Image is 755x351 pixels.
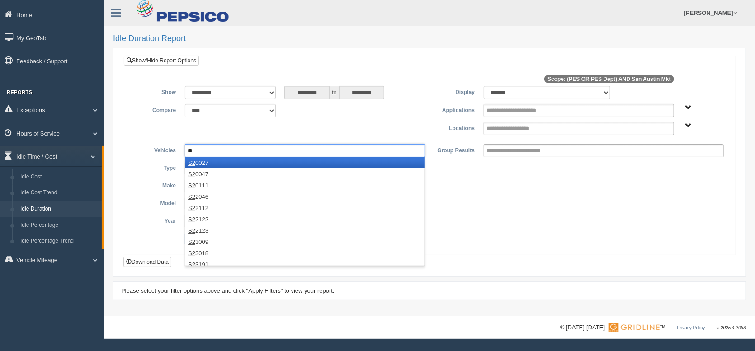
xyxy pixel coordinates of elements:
li: 2122 [185,214,425,225]
em: S2 [188,171,195,178]
em: S2 [188,159,195,166]
li: 3009 [185,236,425,248]
label: Group Results [429,144,479,155]
img: Gridline [609,323,660,332]
span: to [330,86,339,99]
li: 0111 [185,180,425,191]
span: Scope: (PES OR PES Dept) AND San Austin Mkt [544,75,674,83]
a: Privacy Policy [677,325,705,330]
li: 0027 [185,157,425,168]
a: Idle Duration [16,201,102,217]
label: Compare [131,104,180,115]
li: 2112 [185,202,425,214]
em: S2 [188,216,195,223]
label: Vehicles [131,144,180,155]
label: Type [131,162,180,173]
em: S2 [188,239,195,245]
a: Idle Percentage Trend [16,233,102,249]
li: 3191 [185,259,425,270]
em: S2 [188,193,195,200]
label: Show [131,86,180,97]
li: 0047 [185,168,425,180]
em: S2 [188,182,195,189]
label: Display [429,86,479,97]
a: Idle Percentage [16,217,102,234]
li: 3018 [185,248,425,259]
span: v. 2025.4.2063 [717,325,746,330]
em: S2 [188,261,195,268]
label: Make [131,179,180,190]
a: Idle Cost Trend [16,185,102,201]
label: Locations [429,122,479,133]
label: Model [131,197,180,208]
a: Show/Hide Report Options [124,56,199,66]
em: S2 [188,250,195,257]
em: S2 [188,205,195,211]
em: S2 [188,227,195,234]
button: Download Data [123,257,171,267]
li: 2046 [185,191,425,202]
h2: Idle Duration Report [113,34,746,43]
li: 2123 [185,225,425,236]
span: Please select your filter options above and click "Apply Filters" to view your report. [121,287,335,294]
label: Year [131,215,180,225]
a: Idle Cost [16,169,102,185]
label: Applications [429,104,479,115]
div: © [DATE]-[DATE] - ™ [560,323,746,332]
